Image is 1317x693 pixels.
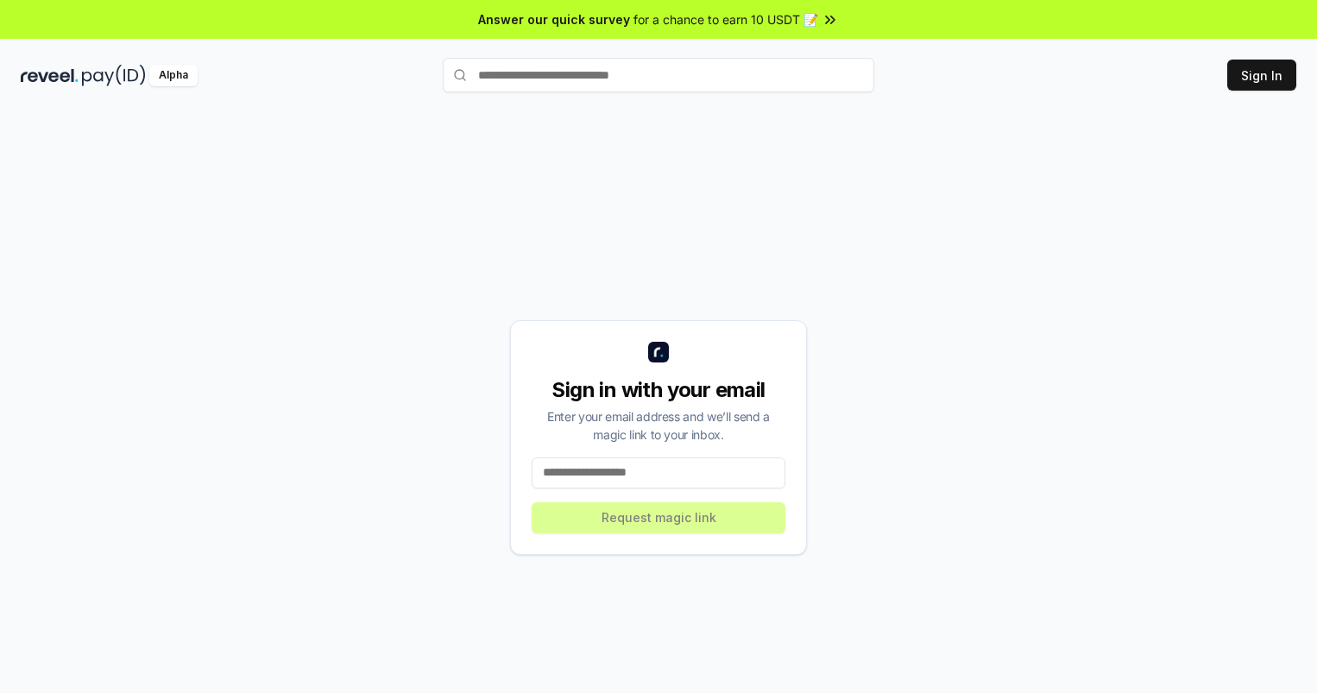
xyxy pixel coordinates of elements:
div: Enter your email address and we’ll send a magic link to your inbox. [532,407,785,444]
div: Alpha [149,65,198,86]
span: for a chance to earn 10 USDT 📝 [633,10,818,28]
span: Answer our quick survey [478,10,630,28]
img: pay_id [82,65,146,86]
img: reveel_dark [21,65,79,86]
img: logo_small [648,342,669,362]
div: Sign in with your email [532,376,785,404]
button: Sign In [1227,60,1296,91]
